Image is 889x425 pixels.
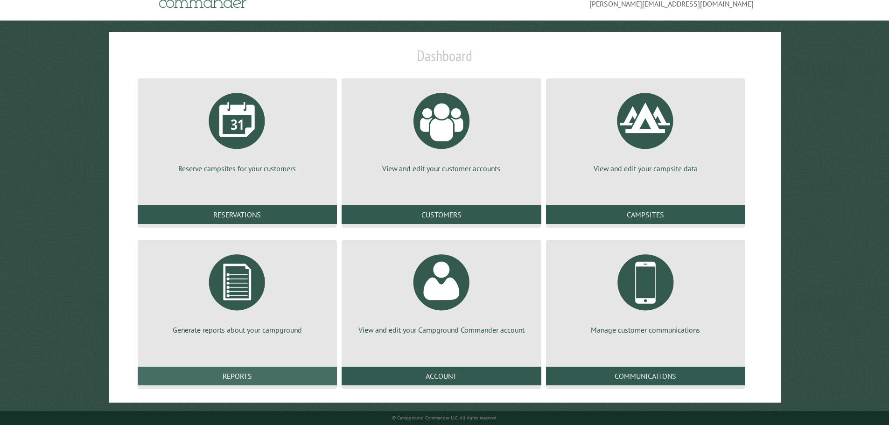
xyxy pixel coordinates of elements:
p: View and edit your campsite data [557,163,734,174]
a: Reservations [138,205,337,224]
a: Generate reports about your campground [149,247,326,335]
a: View and edit your Campground Commander account [353,247,530,335]
a: View and edit your customer accounts [353,86,530,174]
p: View and edit your Campground Commander account [353,325,530,335]
a: Reports [138,367,337,385]
small: © Campground Commander LLC. All rights reserved. [392,415,497,421]
a: Manage customer communications [557,247,734,335]
p: Reserve campsites for your customers [149,163,326,174]
a: Customers [342,205,541,224]
a: Reserve campsites for your customers [149,86,326,174]
p: View and edit your customer accounts [353,163,530,174]
a: Communications [546,367,745,385]
p: Manage customer communications [557,325,734,335]
h1: Dashboard [135,47,754,72]
a: Account [342,367,541,385]
a: Campsites [546,205,745,224]
p: Generate reports about your campground [149,325,326,335]
a: View and edit your campsite data [557,86,734,174]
